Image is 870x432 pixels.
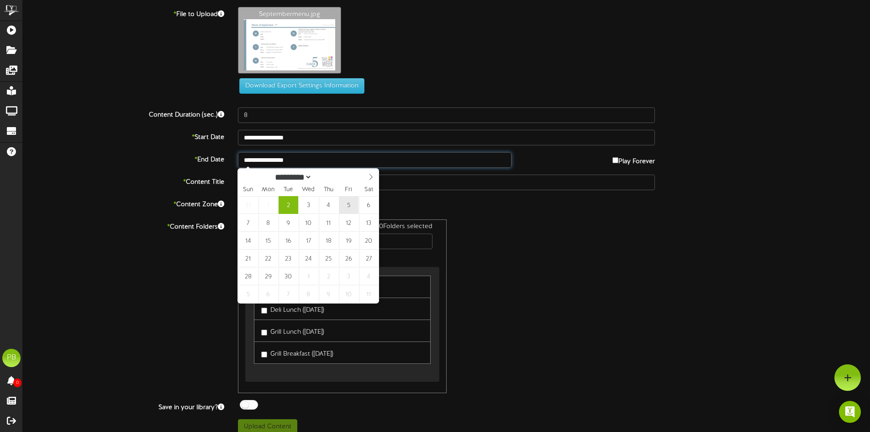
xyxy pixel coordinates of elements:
[612,157,618,163] input: Play Forever
[339,232,359,250] span: September 19, 2025
[238,232,258,250] span: September 14, 2025
[258,267,278,285] span: September 29, 2025
[338,187,359,193] span: Fri
[16,152,231,165] label: End Date
[261,347,333,359] label: Grill Breakfast ([DATE])
[339,285,359,303] span: October 10, 2025
[16,219,231,232] label: Content Folders
[261,352,267,357] input: Grill Breakfast ([DATE])
[13,379,21,387] span: 0
[279,232,298,250] span: September 16, 2025
[359,214,379,232] span: September 13, 2025
[238,175,655,190] input: Title of this Content
[261,303,324,315] label: Deli Lunch ([DATE])
[2,349,21,367] div: PB
[258,232,278,250] span: September 15, 2025
[339,267,359,285] span: October 3, 2025
[238,285,258,303] span: October 5, 2025
[319,267,338,285] span: October 2, 2025
[261,330,267,336] input: Grill Lunch ([DATE])
[299,214,318,232] span: September 10, 2025
[279,214,298,232] span: September 9, 2025
[258,214,278,232] span: September 8, 2025
[359,250,379,267] span: September 27, 2025
[299,196,318,214] span: September 3, 2025
[16,400,231,412] label: Save in your library?
[359,285,379,303] span: October 11, 2025
[299,232,318,250] span: September 17, 2025
[235,83,364,90] a: Download Export Settings Information
[261,308,267,314] input: Deli Lunch ([DATE])
[612,152,655,166] label: Play Forever
[319,285,338,303] span: October 9, 2025
[839,401,861,423] div: Open Intercom Messenger
[318,187,338,193] span: Thu
[312,172,345,182] input: Year
[258,196,278,214] span: September 1, 2025
[299,250,318,267] span: September 24, 2025
[258,187,278,193] span: Mon
[359,232,379,250] span: September 20, 2025
[339,196,359,214] span: September 5, 2025
[298,187,318,193] span: Wed
[278,187,298,193] span: Tue
[359,196,379,214] span: September 6, 2025
[238,250,258,267] span: September 21, 2025
[279,250,298,267] span: September 23, 2025
[359,187,379,193] span: Sat
[339,250,359,267] span: September 26, 2025
[299,267,318,285] span: October 1, 2025
[16,7,231,19] label: File to Upload
[258,250,278,267] span: September 22, 2025
[299,285,318,303] span: October 8, 2025
[319,214,338,232] span: September 11, 2025
[238,214,258,232] span: September 7, 2025
[279,267,298,285] span: September 30, 2025
[239,78,364,94] button: Download Export Settings Information
[261,325,324,337] label: Grill Lunch ([DATE])
[238,187,258,193] span: Sun
[16,197,231,209] label: Content Zone
[319,196,338,214] span: September 4, 2025
[279,285,298,303] span: October 7, 2025
[16,175,231,187] label: Content Title
[238,267,258,285] span: September 28, 2025
[339,214,359,232] span: September 12, 2025
[319,250,338,267] span: September 25, 2025
[258,285,278,303] span: October 6, 2025
[279,196,298,214] span: September 2, 2025
[319,232,338,250] span: September 18, 2025
[238,196,258,214] span: August 31, 2025
[16,107,231,120] label: Content Duration (sec.)
[359,267,379,285] span: October 4, 2025
[16,130,231,142] label: Start Date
